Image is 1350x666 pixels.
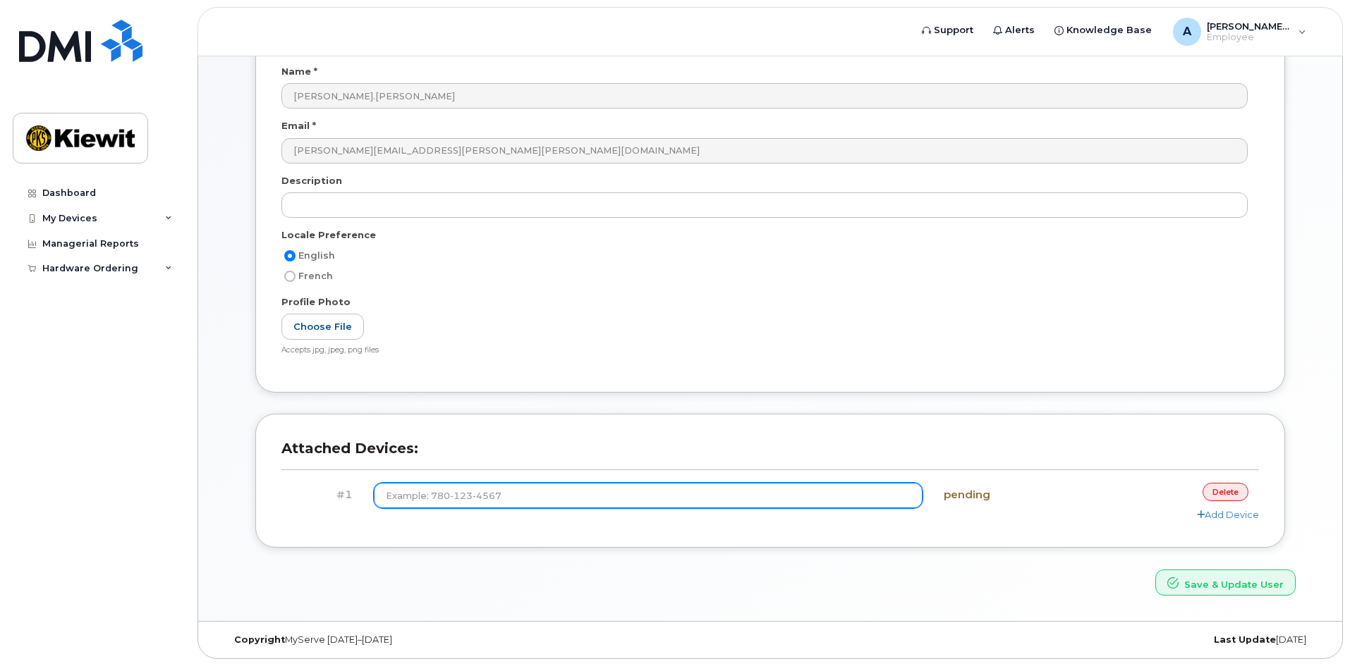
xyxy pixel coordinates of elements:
[298,250,335,261] span: English
[284,250,296,261] input: English
[1005,23,1035,37] span: Alerts
[1203,483,1248,500] a: delete
[1207,20,1291,32] span: [PERSON_NAME].[PERSON_NAME]
[1045,16,1162,44] a: Knowledge Base
[1155,569,1296,596] button: Save & Update User
[1066,23,1152,37] span: Knowledge Base
[281,314,364,340] label: Choose File
[944,489,1086,501] h4: pending
[1197,509,1259,520] a: Add Device
[281,345,1248,356] div: Accepts jpg, jpeg, png files
[983,16,1045,44] a: Alerts
[281,295,351,309] label: Profile Photo
[1207,32,1291,43] span: Employee
[284,271,296,282] input: French
[234,634,285,645] strong: Copyright
[374,483,923,508] input: Example: 780-123-4567
[934,23,973,37] span: Support
[281,119,316,132] label: Email *
[281,65,317,78] label: Name *
[1214,634,1276,645] strong: Last Update
[298,271,333,281] span: French
[281,174,342,187] label: Description
[281,228,376,242] label: Locale Preference
[281,440,1259,470] h3: Attached Devices:
[1183,23,1191,40] span: A
[1163,18,1316,46] div: Alana.Menz
[1289,605,1339,655] iframe: Messenger Launcher
[952,634,1317,646] div: [DATE]
[912,16,983,44] a: Support
[292,489,353,501] h4: #1
[224,634,588,646] div: MyServe [DATE]–[DATE]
